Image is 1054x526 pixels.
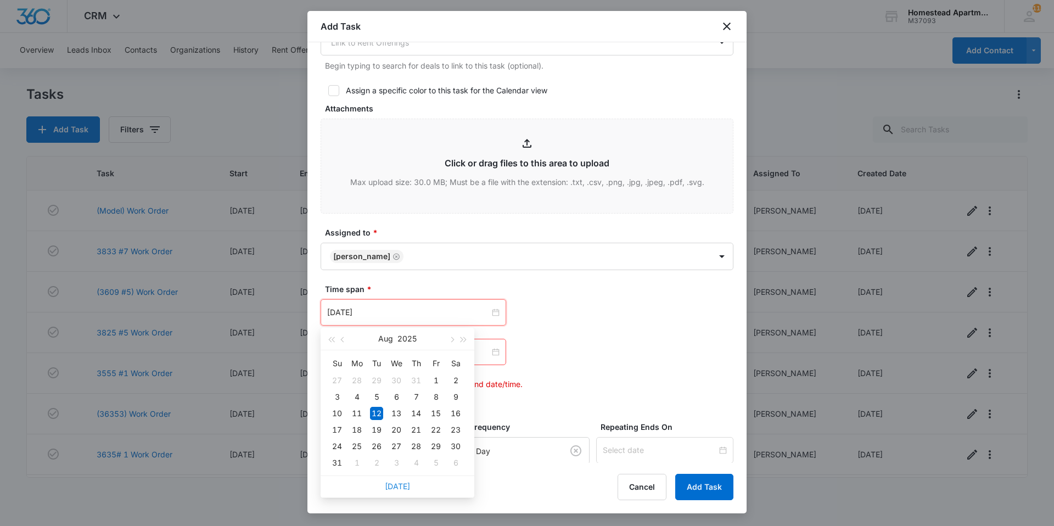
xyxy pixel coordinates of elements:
td: 2025-09-03 [386,455,406,471]
a: [DATE] [385,482,410,491]
td: 2025-08-30 [446,438,466,455]
td: 2025-07-29 [367,372,386,389]
label: Frequency [470,421,594,433]
td: 2025-08-24 [327,438,347,455]
div: 19 [370,423,383,437]
div: 30 [390,374,403,387]
th: Th [406,355,426,372]
div: 20 [390,423,403,437]
td: 2025-08-03 [327,389,347,405]
div: 25 [350,440,363,453]
div: 18 [350,423,363,437]
td: 2025-07-28 [347,372,367,389]
div: 9 [449,390,462,404]
div: 5 [429,456,442,469]
th: Tu [367,355,386,372]
input: Select date [603,444,717,456]
th: Fr [426,355,446,372]
th: Su [327,355,347,372]
div: 4 [350,390,363,404]
div: 5 [370,390,383,404]
td: 2025-08-26 [367,438,386,455]
td: 2025-08-13 [386,405,406,422]
td: 2025-08-18 [347,422,367,438]
div: 29 [370,374,383,387]
td: 2025-08-17 [327,422,347,438]
p: Ensure starting date/time occurs before end date/time. [325,378,733,390]
td: 2025-09-05 [426,455,446,471]
button: Cancel [618,474,666,500]
button: Clear [567,442,585,460]
td: 2025-07-31 [406,372,426,389]
div: [PERSON_NAME] [333,253,390,260]
div: 28 [410,440,423,453]
td: 2025-08-14 [406,405,426,422]
td: 2025-09-01 [347,455,367,471]
div: 4 [410,456,423,469]
div: 13 [390,407,403,420]
div: 23 [449,423,462,437]
td: 2025-07-27 [327,372,347,389]
button: close [720,20,733,33]
div: 6 [390,390,403,404]
div: 28 [350,374,363,387]
td: 2025-09-06 [446,455,466,471]
div: 31 [410,374,423,387]
div: 11 [350,407,363,420]
div: 14 [410,407,423,420]
td: 2025-08-08 [426,389,446,405]
td: 2025-08-29 [426,438,446,455]
th: We [386,355,406,372]
div: 30 [449,440,462,453]
td: 2025-08-10 [327,405,347,422]
td: 2025-08-09 [446,389,466,405]
div: 6 [449,456,462,469]
td: 2025-09-02 [367,455,386,471]
div: 27 [390,440,403,453]
div: 16 [449,407,462,420]
div: 24 [330,440,344,453]
td: 2025-09-04 [406,455,426,471]
div: 27 [330,374,344,387]
td: 2025-08-23 [446,422,466,438]
td: 2025-08-25 [347,438,367,455]
td: 2025-08-06 [386,389,406,405]
div: 21 [410,423,423,437]
td: 2025-08-22 [426,422,446,438]
td: 2025-08-15 [426,405,446,422]
div: 3 [390,456,403,469]
input: Aug 12, 2025 [327,306,490,318]
td: 2025-08-07 [406,389,426,405]
td: 2025-08-19 [367,422,386,438]
td: 2025-08-20 [386,422,406,438]
div: Remove Carlos Fierro [390,253,400,260]
th: Mo [347,355,367,372]
button: 2025 [397,328,417,350]
td: 2025-08-01 [426,372,446,389]
div: 17 [330,423,344,437]
h1: Add Task [321,20,361,33]
td: 2025-07-30 [386,372,406,389]
td: 2025-08-04 [347,389,367,405]
div: 1 [350,456,363,469]
label: Assigned to [325,227,738,238]
div: 7 [410,390,423,404]
label: Attachments [325,103,738,114]
div: 26 [370,440,383,453]
div: 8 [429,390,442,404]
div: 1 [429,374,442,387]
p: Begin typing to search for deals to link to this task (optional). [325,60,733,71]
div: 12 [370,407,383,420]
td: 2025-08-21 [406,422,426,438]
div: 2 [370,456,383,469]
div: 15 [429,407,442,420]
td: 2025-08-28 [406,438,426,455]
td: 2025-08-05 [367,389,386,405]
div: 31 [330,456,344,469]
td: 2025-08-12 [367,405,386,422]
div: 10 [330,407,344,420]
div: Assign a specific color to this task for the Calendar view [346,85,547,96]
div: 2 [449,374,462,387]
div: 3 [330,390,344,404]
div: 29 [429,440,442,453]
